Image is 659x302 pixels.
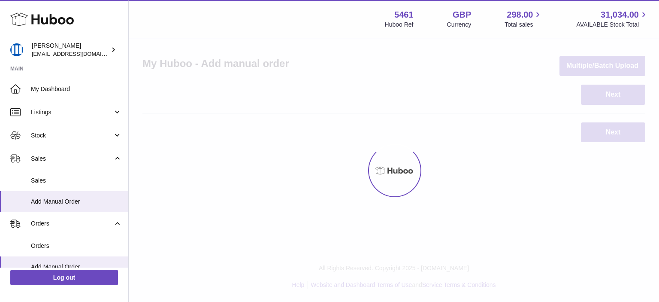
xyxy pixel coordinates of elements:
div: [PERSON_NAME] [32,42,109,58]
a: Log out [10,270,118,285]
span: Orders [31,242,122,250]
span: 31,034.00 [601,9,639,21]
div: Currency [447,21,472,29]
span: 298.00 [507,9,533,21]
img: oksana@monimoto.com [10,43,23,56]
span: Orders [31,220,113,228]
span: AVAILABLE Stock Total [576,21,649,29]
div: Huboo Ref [385,21,414,29]
span: My Dashboard [31,85,122,93]
span: Sales [31,155,113,163]
strong: 5461 [394,9,414,21]
span: Total sales [505,21,543,29]
span: [EMAIL_ADDRESS][DOMAIN_NAME] [32,50,126,57]
strong: GBP [453,9,471,21]
span: Add Manual Order [31,263,122,271]
span: Listings [31,108,113,116]
span: Sales [31,177,122,185]
span: Add Manual Order [31,198,122,206]
a: 298.00 Total sales [505,9,543,29]
span: Stock [31,131,113,140]
a: 31,034.00 AVAILABLE Stock Total [576,9,649,29]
